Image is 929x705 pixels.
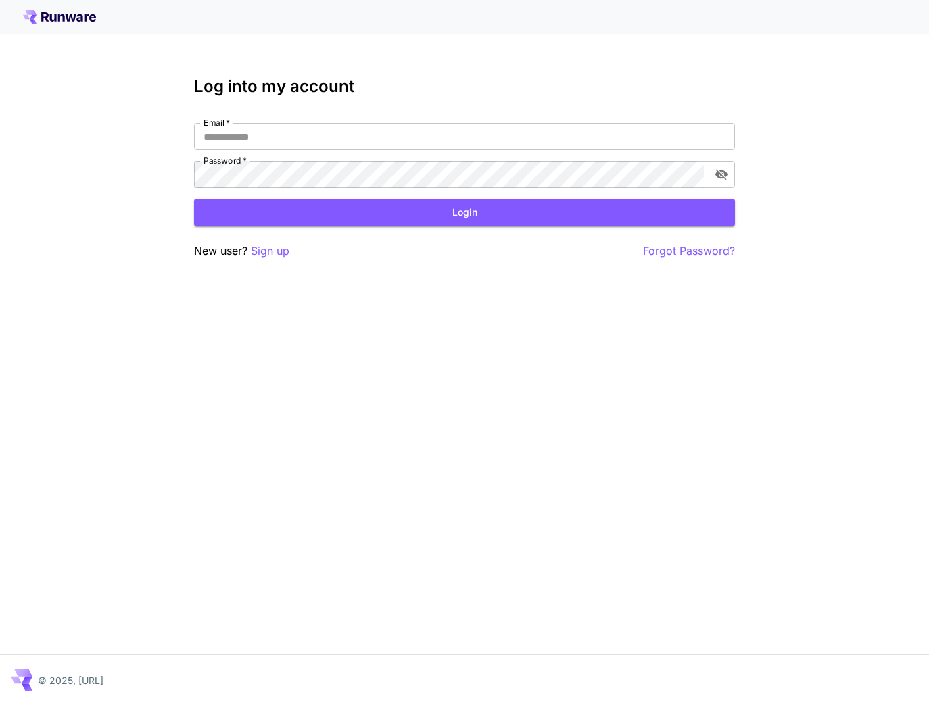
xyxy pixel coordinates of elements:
button: toggle password visibility [709,162,734,187]
button: Forgot Password? [643,243,735,260]
p: © 2025, [URL] [38,673,103,687]
p: New user? [194,243,289,260]
button: Login [194,199,735,226]
h3: Log into my account [194,77,735,96]
label: Password [204,155,247,166]
button: Sign up [251,243,289,260]
label: Email [204,117,230,128]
